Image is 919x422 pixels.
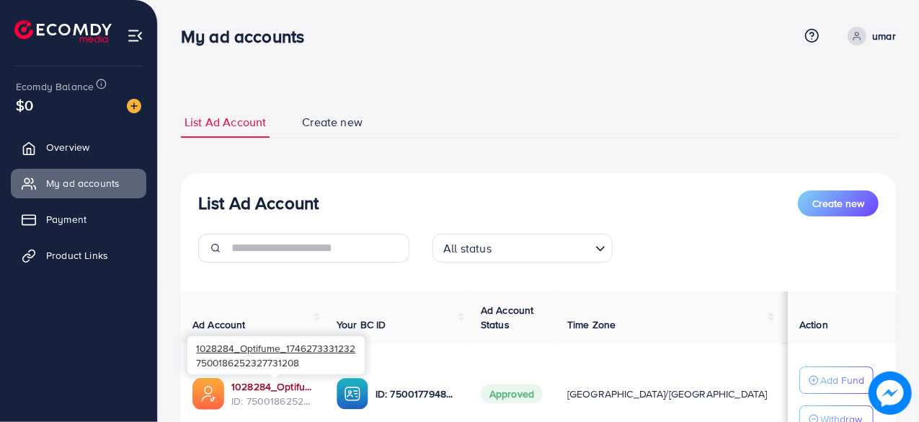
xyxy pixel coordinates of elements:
span: All status [440,238,494,259]
span: Time Zone [567,317,616,332]
a: umar [842,27,896,45]
span: Your BC ID [337,317,386,332]
a: 1028284_Optifume_1746273331232 [231,379,314,394]
a: Overview [11,133,146,162]
img: image [871,374,910,413]
a: My ad accounts [11,169,146,198]
h3: List Ad Account [198,193,319,214]
span: Create new [302,114,363,131]
span: Approved [481,384,543,403]
p: Add Fund [820,372,864,389]
img: ic-ads-acc.e4c84228.svg [192,378,224,410]
span: [GEOGRAPHIC_DATA]/[GEOGRAPHIC_DATA] [567,387,768,401]
img: logo [14,20,112,43]
span: Ad Account Status [481,303,534,332]
span: 1028284_Optifume_1746273331232 [196,341,355,355]
div: 7500186252327731208 [187,336,365,374]
span: $0 [16,94,33,115]
div: Search for option [432,234,613,263]
span: My ad accounts [46,176,120,190]
input: Search for option [496,235,590,259]
p: umar [872,27,896,45]
span: Payment [46,212,86,227]
span: List Ad Account [185,114,266,131]
span: Overview [46,140,89,154]
img: ic-ba-acc.ded83a64.svg [337,378,368,410]
span: ID: 7500186252327731208 [231,394,314,408]
span: Ecomdy Balance [16,79,94,94]
img: menu [127,27,143,44]
img: image [127,99,141,113]
a: Payment [11,205,146,234]
button: Create new [798,190,879,216]
a: Product Links [11,241,146,270]
h3: My ad accounts [181,26,316,47]
span: Product Links [46,248,108,263]
button: Add Fund [799,366,874,394]
p: ID: 7500177948360687624 [376,385,458,403]
span: Create new [812,196,864,211]
span: Action [799,317,828,332]
span: Ad Account [192,317,246,332]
